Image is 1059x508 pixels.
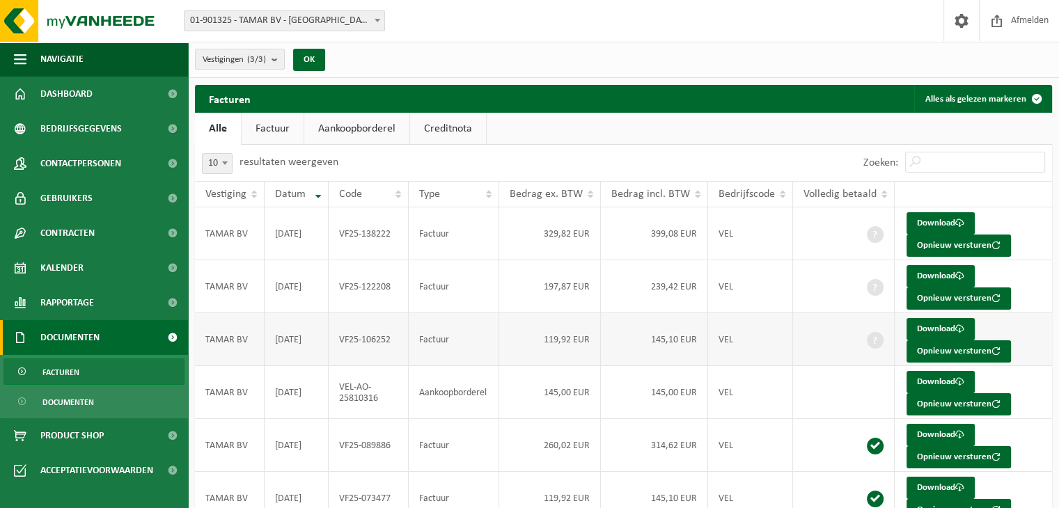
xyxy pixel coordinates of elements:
[195,313,265,366] td: TAMAR BV
[863,157,898,168] label: Zoeken:
[410,113,486,145] a: Creditnota
[907,446,1011,468] button: Opnieuw versturen
[275,189,306,200] span: Datum
[708,419,793,472] td: VEL
[708,313,793,366] td: VEL
[40,216,95,251] span: Contracten
[907,371,975,393] a: Download
[907,318,975,340] a: Download
[708,366,793,419] td: VEL
[510,189,583,200] span: Bedrag ex. BTW
[240,157,338,168] label: resultaten weergeven
[329,207,409,260] td: VF25-138222
[40,42,84,77] span: Navigatie
[719,189,775,200] span: Bedrijfscode
[907,424,975,446] a: Download
[409,260,499,313] td: Factuur
[601,260,708,313] td: 239,42 EUR
[329,419,409,472] td: VF25-089886
[409,313,499,366] td: Factuur
[499,313,601,366] td: 119,92 EUR
[40,453,153,488] span: Acceptatievoorwaarden
[803,189,877,200] span: Volledig betaald
[329,260,409,313] td: VF25-122208
[3,388,185,415] a: Documenten
[907,393,1011,415] button: Opnieuw versturen
[265,207,329,260] td: [DATE]
[329,313,409,366] td: VF25-106252
[601,419,708,472] td: 314,62 EUR
[265,419,329,472] td: [DATE]
[708,260,793,313] td: VEL
[195,85,265,112] h2: Facturen
[40,111,122,146] span: Bedrijfsgegevens
[40,181,93,216] span: Gebruikers
[601,366,708,419] td: 145,00 EUR
[195,419,265,472] td: TAMAR BV
[195,113,241,145] a: Alle
[205,189,246,200] span: Vestiging
[601,207,708,260] td: 399,08 EUR
[202,153,233,174] span: 10
[611,189,690,200] span: Bedrag incl. BTW
[203,154,232,173] span: 10
[329,366,409,419] td: VEL-AO-25810316
[185,11,384,31] span: 01-901325 - TAMAR BV - GERAARDSBERGEN
[499,419,601,472] td: 260,02 EUR
[914,85,1051,113] button: Alles als gelezen markeren
[42,389,94,415] span: Documenten
[265,366,329,419] td: [DATE]
[907,265,975,287] a: Download
[203,49,266,70] span: Vestigingen
[499,207,601,260] td: 329,82 EUR
[40,146,121,181] span: Contactpersonen
[195,366,265,419] td: TAMAR BV
[409,419,499,472] td: Factuur
[195,207,265,260] td: TAMAR BV
[409,207,499,260] td: Factuur
[419,189,440,200] span: Type
[409,366,499,419] td: Aankoopborderel
[708,207,793,260] td: VEL
[184,10,385,31] span: 01-901325 - TAMAR BV - GERAARDSBERGEN
[195,260,265,313] td: TAMAR BV
[601,313,708,366] td: 145,10 EUR
[907,235,1011,257] button: Opnieuw versturen
[40,251,84,285] span: Kalender
[242,113,304,145] a: Factuur
[907,287,1011,310] button: Opnieuw versturen
[40,77,93,111] span: Dashboard
[3,358,185,385] a: Facturen
[499,366,601,419] td: 145,00 EUR
[907,340,1011,363] button: Opnieuw versturen
[265,313,329,366] td: [DATE]
[40,418,104,453] span: Product Shop
[265,260,329,313] td: [DATE]
[293,49,325,71] button: OK
[907,477,975,499] a: Download
[339,189,362,200] span: Code
[195,49,285,70] button: Vestigingen(3/3)
[40,285,94,320] span: Rapportage
[907,212,975,235] a: Download
[304,113,409,145] a: Aankoopborderel
[499,260,601,313] td: 197,87 EUR
[42,359,79,386] span: Facturen
[247,55,266,64] count: (3/3)
[40,320,100,355] span: Documenten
